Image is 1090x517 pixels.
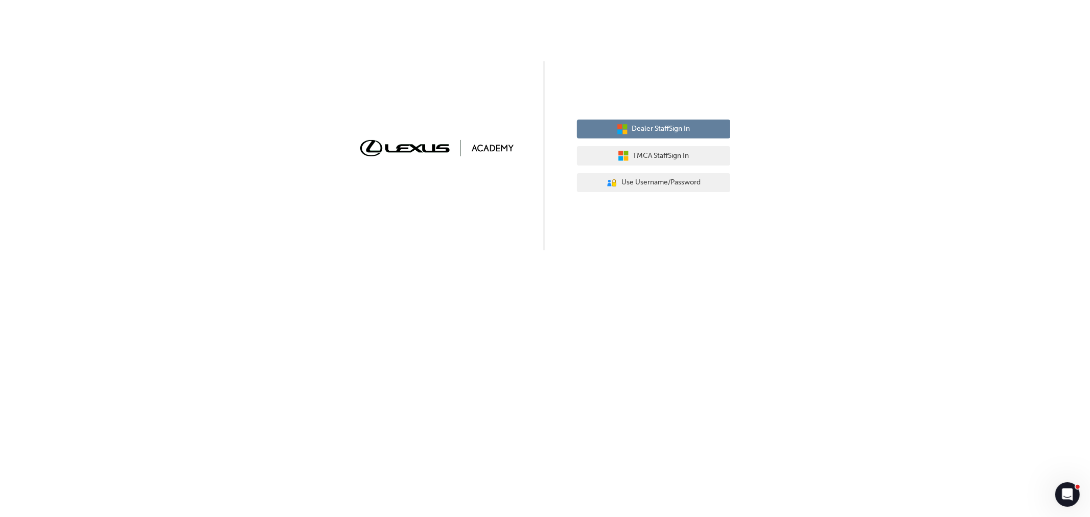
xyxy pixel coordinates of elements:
button: Dealer StaffSign In [577,120,730,139]
button: Use Username/Password [577,173,730,193]
span: Dealer Staff Sign In [632,123,690,135]
img: Trak [360,140,514,156]
iframe: Intercom live chat [1055,482,1080,507]
span: TMCA Staff Sign In [633,150,689,162]
button: TMCA StaffSign In [577,146,730,166]
span: Use Username/Password [621,177,701,189]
